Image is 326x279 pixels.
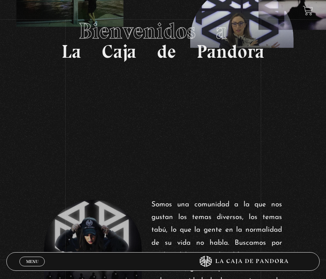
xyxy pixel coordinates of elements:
[303,6,313,16] a: View your shopping cart
[26,259,38,264] span: Menu
[79,18,248,44] span: Bienvenidos a
[23,265,41,270] span: Cerrar
[62,20,264,61] h1: La Caja de Pandora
